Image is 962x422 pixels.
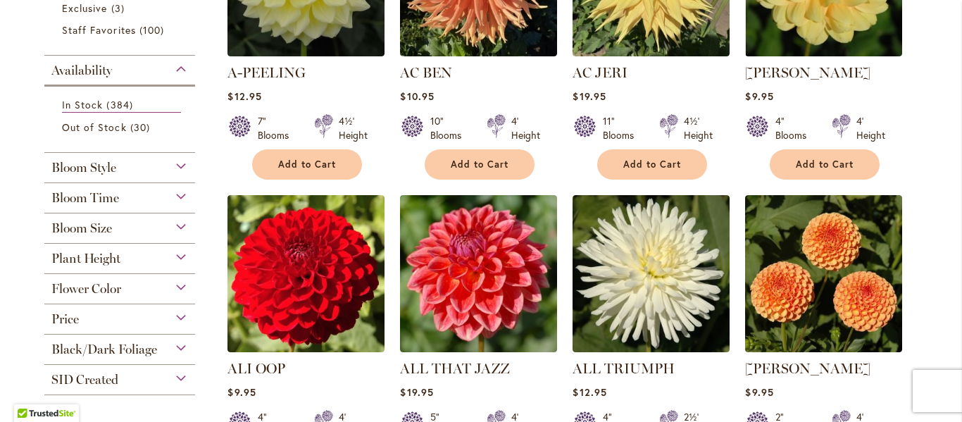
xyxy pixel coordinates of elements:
[400,385,433,399] span: $19.95
[573,46,730,59] a: AC Jeri
[745,385,773,399] span: $9.95
[745,342,902,355] a: AMBER QUEEN
[597,149,707,180] button: Add to Cart
[51,281,121,297] span: Flower Color
[745,195,902,352] img: AMBER QUEEN
[51,190,119,206] span: Bloom Time
[400,64,452,81] a: AC BEN
[573,360,675,377] a: ALL TRIUMPH
[62,120,127,134] span: Out of Stock
[62,1,181,15] a: Exclusive
[227,64,306,81] a: A-PEELING
[278,159,336,170] span: Add to Cart
[62,23,136,37] span: Staff Favorites
[573,385,606,399] span: $12.95
[227,46,385,59] a: A-Peeling
[745,360,870,377] a: [PERSON_NAME]
[227,195,385,352] img: ALI OOP
[62,23,181,37] a: Staff Favorites
[62,120,181,135] a: Out of Stock 30
[51,311,79,327] span: Price
[745,89,773,103] span: $9.95
[745,64,870,81] a: [PERSON_NAME]
[258,114,297,142] div: 7" Blooms
[62,97,181,113] a: In Stock 384
[770,149,880,180] button: Add to Cart
[51,63,112,78] span: Availability
[111,1,128,15] span: 3
[339,114,368,142] div: 4½' Height
[745,46,902,59] a: AHOY MATEY
[106,97,136,112] span: 384
[623,159,681,170] span: Add to Cart
[62,98,103,111] span: In Stock
[856,114,885,142] div: 4' Height
[51,372,118,387] span: SID Created
[400,360,510,377] a: ALL THAT JAZZ
[400,46,557,59] a: AC BEN
[430,114,470,142] div: 10" Blooms
[227,360,285,377] a: ALI OOP
[573,195,730,352] img: ALL TRIUMPH
[796,159,854,170] span: Add to Cart
[11,372,50,411] iframe: Launch Accessibility Center
[425,149,535,180] button: Add to Cart
[130,120,154,135] span: 30
[51,221,112,236] span: Bloom Size
[775,114,815,142] div: 4" Blooms
[684,114,713,142] div: 4½' Height
[511,114,540,142] div: 4' Height
[451,159,508,170] span: Add to Cart
[573,89,606,103] span: $19.95
[51,251,120,266] span: Plant Height
[573,64,627,81] a: AC JERI
[227,89,261,103] span: $12.95
[227,342,385,355] a: ALI OOP
[227,385,256,399] span: $9.95
[603,114,642,142] div: 11" Blooms
[573,342,730,355] a: ALL TRIUMPH
[62,1,107,15] span: Exclusive
[139,23,168,37] span: 100
[400,89,434,103] span: $10.95
[400,342,557,355] a: ALL THAT JAZZ
[252,149,362,180] button: Add to Cart
[51,342,157,357] span: Black/Dark Foliage
[400,195,557,352] img: ALL THAT JAZZ
[51,160,116,175] span: Bloom Style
